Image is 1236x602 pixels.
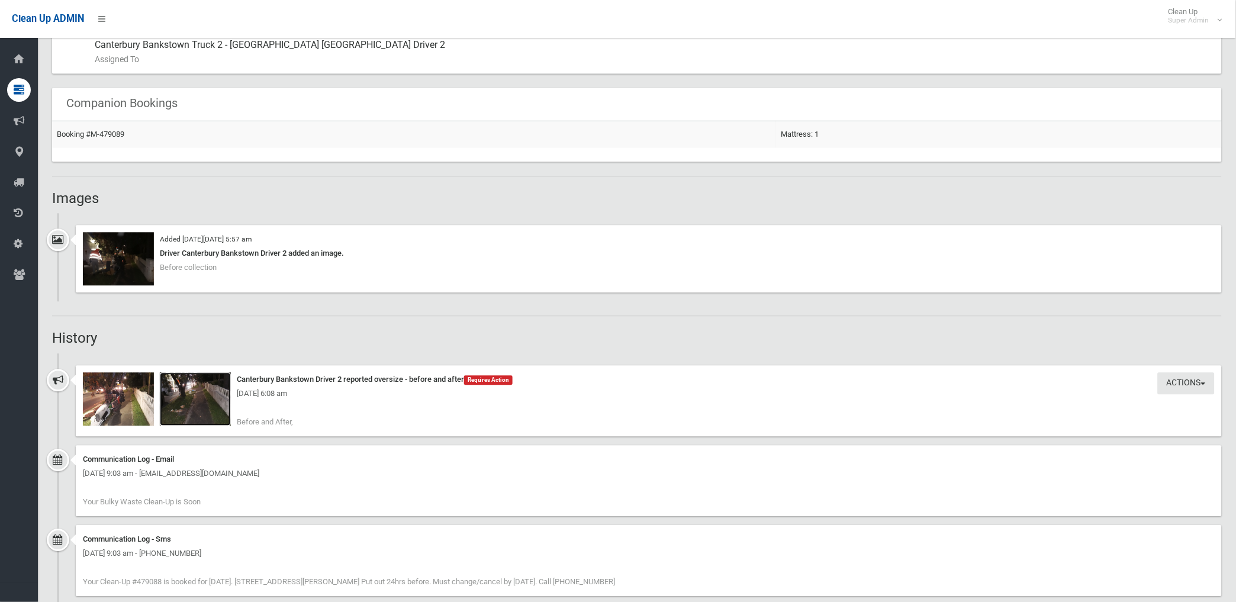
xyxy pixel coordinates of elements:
img: 2025-08-2705.58.097106750038913651478.jpg [83,372,154,426]
span: Clean Up ADMIN [12,13,84,24]
span: Your Bulky Waste Clean-Up is Soon [83,497,201,506]
div: Communication Log - Sms [83,532,1215,546]
small: Assigned To [95,52,1212,66]
div: Canterbury Bankstown Driver 2 reported oversize - before and after [83,372,1215,387]
div: [DATE] 6:08 am [83,387,1215,401]
div: Communication Log - Email [83,452,1215,466]
header: Companion Bookings [52,92,192,115]
span: Before collection [160,263,217,272]
div: Driver Canterbury Bankstown Driver 2 added an image. [83,246,1215,260]
img: 2025-08-2705.56.081081031885118153677.jpg [83,232,154,285]
small: Added [DATE][DATE] 5:57 am [160,235,252,243]
span: Your Clean-Up #479088 is booked for [DATE]. [STREET_ADDRESS][PERSON_NAME] Put out 24hrs before. M... [83,577,615,586]
td: Mattress: 1 [776,121,1222,147]
small: Super Admin [1169,16,1209,25]
span: Before and After, [237,417,293,426]
img: 2025-08-2706.08.076063178351475214567.jpg [160,372,231,426]
span: Clean Up [1163,7,1221,25]
div: Canterbury Bankstown Truck 2 - [GEOGRAPHIC_DATA] [GEOGRAPHIC_DATA] Driver 2 [95,31,1212,73]
h2: Images [52,191,1222,206]
a: Booking #M-479089 [57,130,124,139]
button: Actions [1158,372,1215,394]
h2: History [52,330,1222,346]
div: [DATE] 9:03 am - [EMAIL_ADDRESS][DOMAIN_NAME] [83,466,1215,481]
span: Requires Action [464,375,513,385]
div: [DATE] 9:03 am - [PHONE_NUMBER] [83,546,1215,561]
